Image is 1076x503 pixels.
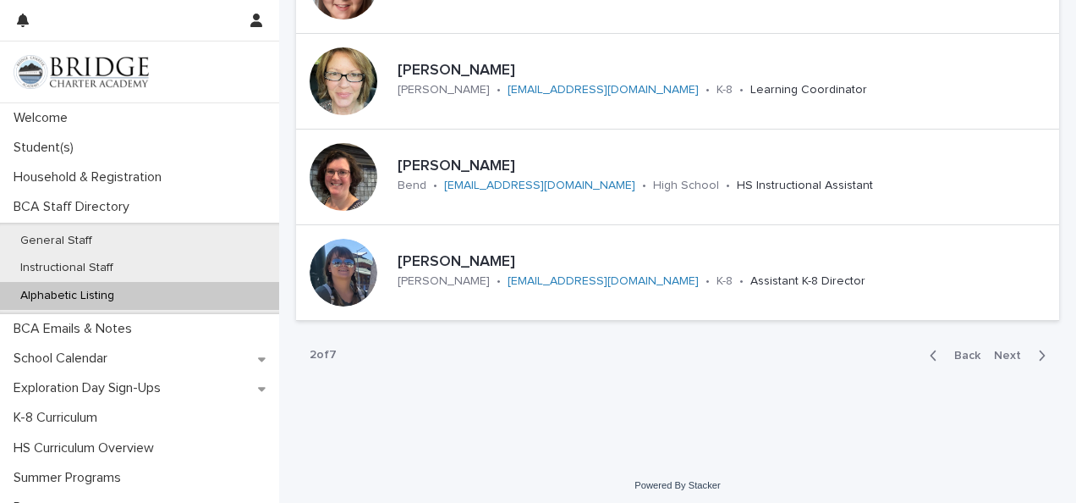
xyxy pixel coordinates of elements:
[739,274,744,289] p: •
[398,83,490,97] p: [PERSON_NAME]
[7,169,175,185] p: Household & Registration
[653,179,719,193] p: High School
[433,179,437,193] p: •
[296,334,350,376] p: 2 of 7
[987,348,1059,363] button: Next
[7,289,128,303] p: Alphabetic Listing
[508,275,699,287] a: [EMAIL_ADDRESS][DOMAIN_NAME]
[7,351,121,367] p: School Calendar
[7,410,111,426] p: K-8 Curriculum
[716,83,733,97] p: K-8
[7,110,81,126] p: Welcome
[296,225,1059,321] a: [PERSON_NAME][PERSON_NAME]•[EMAIL_ADDRESS][DOMAIN_NAME]•K-8•Assistant K-8 Director
[916,348,987,363] button: Back
[7,440,167,456] p: HS Curriculum Overview
[944,350,980,362] span: Back
[7,261,127,275] p: Instructional Staff
[398,158,991,176] p: [PERSON_NAME]
[7,470,134,486] p: Summer Programs
[705,83,710,97] p: •
[497,274,501,289] p: •
[398,62,985,80] p: [PERSON_NAME]
[739,83,744,97] p: •
[398,274,490,289] p: [PERSON_NAME]
[398,179,426,193] p: Bend
[444,180,635,191] a: [EMAIL_ADDRESS][DOMAIN_NAME]
[7,380,174,396] p: Exploration Day Sign-Ups
[750,83,867,97] p: Learning Coordinator
[497,83,501,97] p: •
[296,130,1059,225] a: [PERSON_NAME]Bend•[EMAIL_ADDRESS][DOMAIN_NAME]•High School•HS Instructional Assistant
[642,179,646,193] p: •
[705,274,710,289] p: •
[7,199,143,215] p: BCA Staff Directory
[14,55,149,89] img: V1C1m3IdTEidaUdm9Hs0
[750,274,865,289] p: Assistant K-8 Director
[994,350,1031,362] span: Next
[634,480,720,490] a: Powered By Stacker
[508,84,699,96] a: [EMAIL_ADDRESS][DOMAIN_NAME]
[7,140,87,156] p: Student(s)
[7,234,106,248] p: General Staff
[737,179,873,193] p: HS Instructional Assistant
[398,253,983,272] p: [PERSON_NAME]
[726,179,730,193] p: •
[296,34,1059,130] a: [PERSON_NAME][PERSON_NAME]•[EMAIL_ADDRESS][DOMAIN_NAME]•K-8•Learning Coordinator
[716,274,733,289] p: K-8
[7,321,145,337] p: BCA Emails & Notes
